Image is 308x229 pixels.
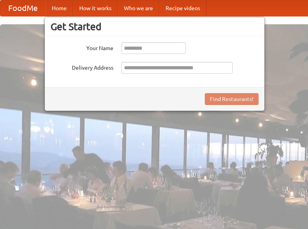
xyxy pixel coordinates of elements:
[0,0,46,16] a: FoodMe
[51,42,113,52] label: Your Name
[159,0,206,16] a: Recipe videos
[46,0,73,16] a: Home
[51,62,113,72] label: Delivery Address
[51,21,259,32] h3: Get Started
[205,93,259,105] button: Find Restaurants!
[118,0,159,16] a: Who we are
[73,0,118,16] a: How it works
